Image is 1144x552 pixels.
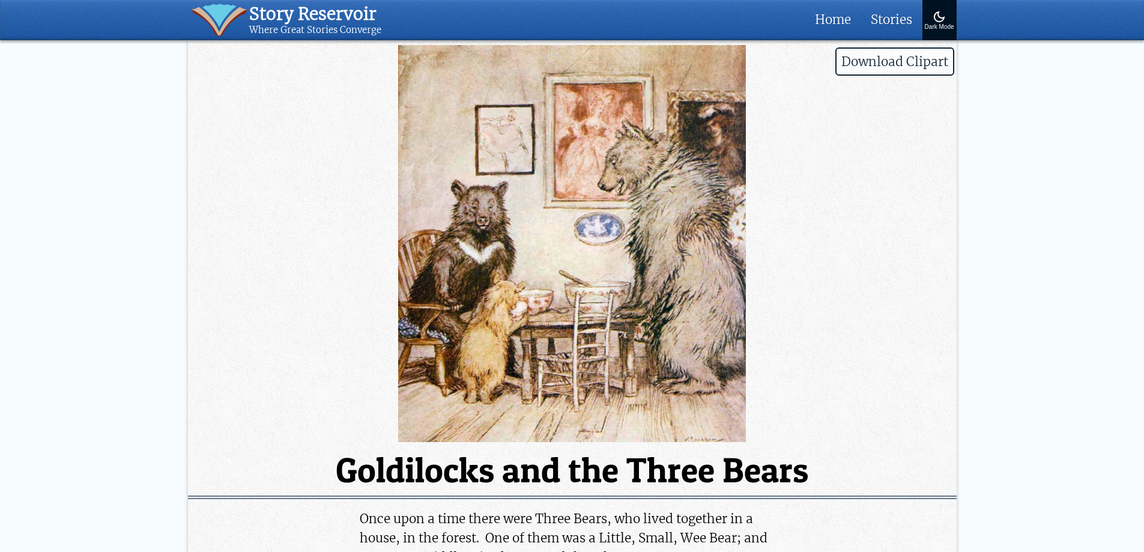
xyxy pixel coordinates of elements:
img: the three bears around a table. [188,45,957,442]
div: Story Reservoir [249,4,381,25]
span: Download Clipart [835,47,954,76]
img: Turn On Dark Mode [932,10,946,24]
div: Where Great Stories Converge [249,25,381,36]
div: Dark Mode [925,24,954,31]
img: icon of book with waver spilling out. [192,4,247,36]
h1: Goldilocks and the Three Bears [188,453,957,488]
a: Download Clipart [188,429,957,446]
